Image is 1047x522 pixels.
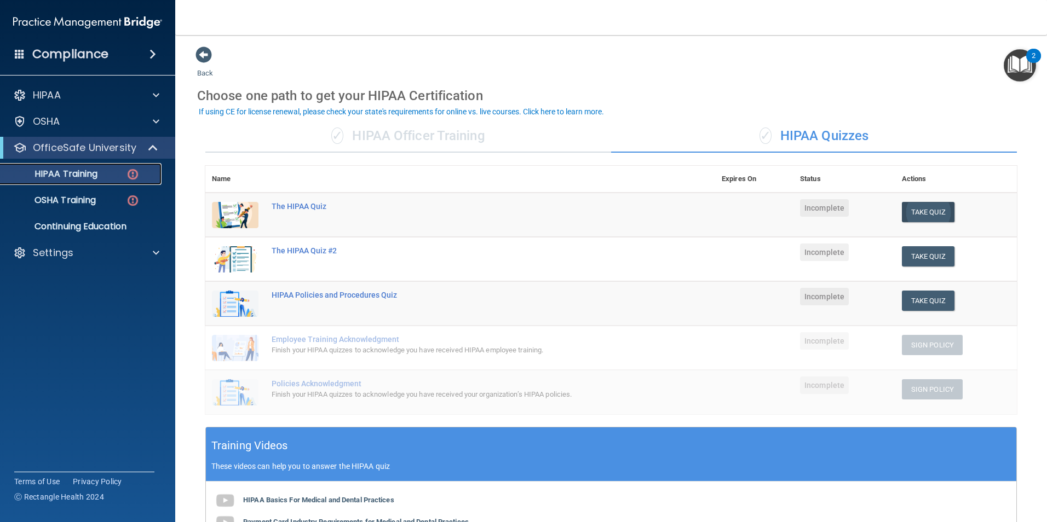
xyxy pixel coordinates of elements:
p: Continuing Education [7,221,157,232]
span: Incomplete [800,332,849,350]
img: gray_youtube_icon.38fcd6cc.png [214,490,236,512]
p: These videos can help you to answer the HIPAA quiz [211,462,1011,471]
a: HIPAA [13,89,159,102]
p: OSHA [33,115,60,128]
h5: Training Videos [211,436,288,455]
a: Terms of Use [14,476,60,487]
button: If using CE for license renewal, please check your state's requirements for online vs. live cours... [197,106,606,117]
p: Settings [33,246,73,259]
div: If using CE for license renewal, please check your state's requirements for online vs. live cours... [199,108,604,115]
span: Incomplete [800,376,849,394]
button: Sign Policy [902,379,963,399]
p: HIPAA Training [7,169,97,179]
a: Privacy Policy [73,476,122,487]
div: Policies Acknowledgment [272,379,660,388]
a: Settings [13,246,159,259]
th: Name [205,166,265,193]
a: Back [197,56,213,77]
th: Status [793,166,895,193]
div: Choose one path to get your HIPAA Certification [197,80,1025,112]
th: Actions [895,166,1017,193]
div: 2 [1032,56,1036,70]
button: Take Quiz [902,291,954,311]
div: HIPAA Policies and Procedures Quiz [272,291,660,299]
span: ✓ [760,127,772,144]
a: OSHA [13,115,159,128]
div: Employee Training Acknowledgment [272,335,660,344]
button: Sign Policy [902,335,963,355]
p: OSHA Training [7,195,96,206]
iframe: Drift Widget Chat Controller [858,444,1034,488]
img: PMB logo [13,11,162,33]
span: Incomplete [800,199,849,217]
span: Incomplete [800,243,849,261]
button: Open Resource Center, 2 new notifications [1004,49,1036,82]
span: Incomplete [800,288,849,305]
div: Finish your HIPAA quizzes to acknowledge you have received your organization’s HIPAA policies. [272,388,660,401]
span: ✓ [331,127,343,144]
div: The HIPAA Quiz #2 [272,246,660,255]
div: The HIPAA Quiz [272,202,660,211]
p: HIPAA [33,89,61,102]
th: Expires On [715,166,793,193]
div: HIPAA Officer Training [205,120,611,153]
img: danger-circle.6113f641.png [126,167,140,181]
p: OfficeSafe University [33,141,136,154]
button: Take Quiz [902,246,954,266]
h4: Compliance [32,47,108,62]
div: Finish your HIPAA quizzes to acknowledge you have received HIPAA employee training. [272,344,660,357]
button: Take Quiz [902,202,954,222]
img: danger-circle.6113f641.png [126,194,140,207]
div: HIPAA Quizzes [611,120,1017,153]
span: Ⓒ Rectangle Health 2024 [14,491,104,502]
a: OfficeSafe University [13,141,159,154]
b: HIPAA Basics For Medical and Dental Practices [243,496,394,504]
